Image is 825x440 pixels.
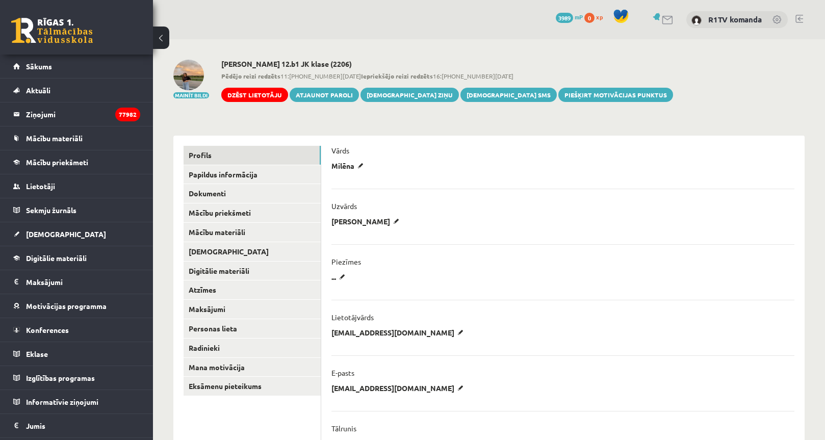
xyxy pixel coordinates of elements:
a: Mācību priekšmeti [13,150,140,174]
span: [DEMOGRAPHIC_DATA] [26,229,106,239]
a: Sākums [13,55,140,78]
legend: Ziņojumi [26,102,140,126]
p: Vārds [331,146,349,155]
a: Piešķirt motivācijas punktus [558,88,673,102]
a: Dokumenti [184,184,321,203]
span: Digitālie materiāli [26,253,87,263]
a: Jumis [13,414,140,437]
a: Papildus informācija [184,165,321,184]
span: Sākums [26,62,52,71]
a: Mācību priekšmeti [184,203,321,222]
span: 3989 [556,13,573,23]
a: Aktuāli [13,79,140,102]
p: Piezīmes [331,257,361,266]
p: [PERSON_NAME] [331,217,403,226]
span: Motivācijas programma [26,301,107,310]
a: [DEMOGRAPHIC_DATA] SMS [460,88,557,102]
a: [DEMOGRAPHIC_DATA] [184,242,321,261]
span: Informatīvie ziņojumi [26,397,98,406]
a: Mana motivācija [184,358,321,377]
p: [EMAIL_ADDRESS][DOMAIN_NAME] [331,383,467,393]
p: ... [331,272,349,281]
p: E-pasts [331,368,354,377]
span: Eklase [26,349,48,358]
span: Jumis [26,421,45,430]
img: Milēna Ignatova [173,60,204,90]
p: Milēna [331,161,367,170]
a: Maksājumi [184,300,321,319]
a: Radinieki [184,339,321,357]
a: Motivācijas programma [13,294,140,318]
span: 0 [584,13,595,23]
i: 77982 [115,108,140,121]
a: Mācību materiāli [13,126,140,150]
a: Personas lieta [184,319,321,338]
a: Ziņojumi77982 [13,102,140,126]
img: R1TV komanda [691,15,702,25]
a: Dzēst lietotāju [221,88,288,102]
p: Tālrunis [331,424,356,433]
button: Mainīt bildi [173,92,209,98]
b: Iepriekšējo reizi redzēts [361,72,433,80]
a: [DEMOGRAPHIC_DATA] [13,222,140,246]
a: Profils [184,146,321,165]
a: Eklase [13,342,140,366]
span: mP [575,13,583,21]
a: Izglītības programas [13,366,140,390]
a: Digitālie materiāli [184,262,321,280]
a: Konferences [13,318,140,342]
span: 11:[PHONE_NUMBER][DATE] 16:[PHONE_NUMBER][DATE] [221,71,673,81]
a: 0 xp [584,13,608,21]
a: Maksājumi [13,270,140,294]
span: Lietotāji [26,182,55,191]
span: Konferences [26,325,69,334]
h2: [PERSON_NAME] 12.b1 JK klase (2206) [221,60,673,68]
span: Izglītības programas [26,373,95,382]
span: xp [596,13,603,21]
span: Aktuāli [26,86,50,95]
a: Atzīmes [184,280,321,299]
span: Mācību materiāli [26,134,83,143]
a: R1TV komanda [708,14,762,24]
legend: Maksājumi [26,270,140,294]
span: Sekmju žurnāls [26,205,76,215]
a: [DEMOGRAPHIC_DATA] ziņu [360,88,459,102]
p: Uzvārds [331,201,357,211]
b: Pēdējo reizi redzēts [221,72,280,80]
a: Atjaunot paroli [290,88,359,102]
a: Sekmju žurnāls [13,198,140,222]
p: [EMAIL_ADDRESS][DOMAIN_NAME] [331,328,467,337]
a: Digitālie materiāli [13,246,140,270]
a: Informatīvie ziņojumi [13,390,140,413]
a: 3989 mP [556,13,583,21]
a: Eksāmenu pieteikums [184,377,321,396]
a: Lietotāji [13,174,140,198]
a: Mācību materiāli [184,223,321,242]
p: Lietotājvārds [331,313,374,322]
span: Mācību priekšmeti [26,158,88,167]
a: Rīgas 1. Tālmācības vidusskola [11,18,93,43]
